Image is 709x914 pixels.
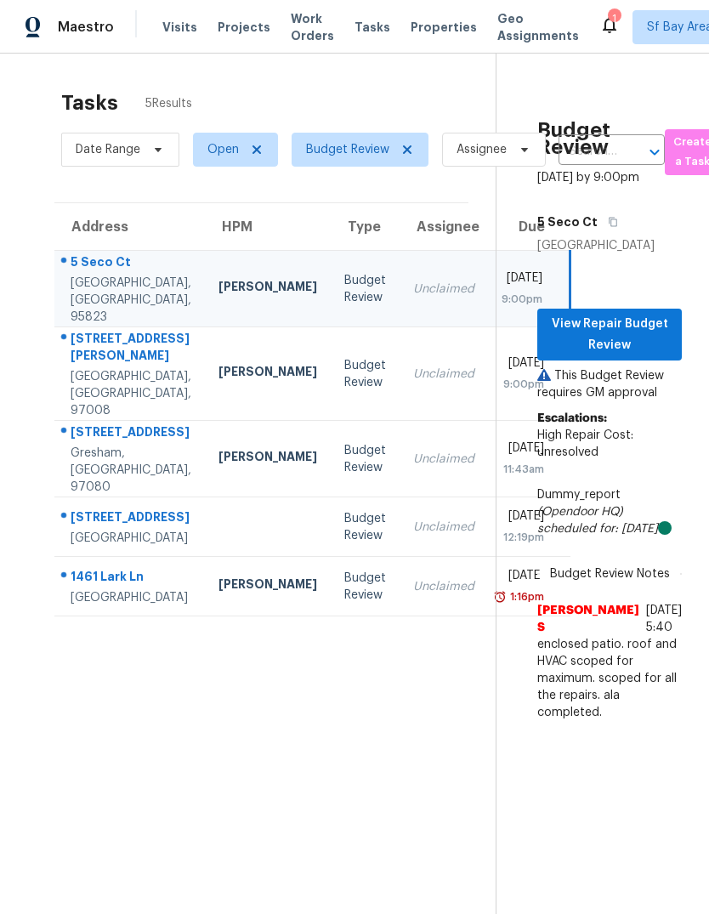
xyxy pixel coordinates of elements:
[537,412,607,424] b: Escalations:
[537,523,658,535] i: scheduled for: [DATE]
[331,203,400,251] th: Type
[218,576,317,597] div: [PERSON_NAME]
[218,278,317,299] div: [PERSON_NAME]
[537,213,598,230] h5: 5 Seco Ct
[205,203,331,251] th: HPM
[551,314,668,355] span: View Repair Budget Review
[413,519,474,536] div: Unclaimed
[344,442,386,476] div: Budget Review
[71,508,191,530] div: [STREET_ADDRESS]
[540,565,680,582] span: Budget Review Notes
[488,203,570,251] th: Due
[411,19,477,36] span: Properties
[608,10,620,27] div: 1
[61,94,118,111] h2: Tasks
[344,510,386,544] div: Budget Review
[537,367,682,401] p: This Budget Review requires GM approval
[218,19,270,36] span: Projects
[413,366,474,383] div: Unclaimed
[145,95,192,112] span: 5 Results
[71,330,191,368] div: [STREET_ADDRESS][PERSON_NAME]
[598,207,621,237] button: Copy Address
[537,602,639,636] span: [PERSON_NAME] S
[207,141,239,158] span: Open
[537,237,682,254] div: [GEOGRAPHIC_DATA]
[493,588,507,605] img: Overdue Alarm Icon
[413,281,474,298] div: Unclaimed
[537,309,682,360] button: View Repair Budget Review
[71,368,191,419] div: [GEOGRAPHIC_DATA], [GEOGRAPHIC_DATA], 97008
[76,141,140,158] span: Date Range
[537,486,682,537] div: Dummy_report
[71,445,191,496] div: Gresham, [GEOGRAPHIC_DATA], 97080
[537,506,623,518] i: (Opendoor HQ)
[400,203,488,251] th: Assignee
[344,357,386,391] div: Budget Review
[71,568,191,589] div: 1461 Lark Ln
[306,141,389,158] span: Budget Review
[537,429,633,458] span: High Repair Cost: unresolved
[54,203,205,251] th: Address
[344,570,386,604] div: Budget Review
[71,530,191,547] div: [GEOGRAPHIC_DATA]
[413,578,474,595] div: Unclaimed
[537,122,682,156] h2: Budget Review
[71,589,191,606] div: [GEOGRAPHIC_DATA]
[71,253,191,275] div: 5 Seco Ct
[643,140,666,164] button: Open
[344,272,386,306] div: Budget Review
[457,141,507,158] span: Assignee
[71,275,191,326] div: [GEOGRAPHIC_DATA], [GEOGRAPHIC_DATA], 95823
[559,139,617,165] input: Search by address
[537,636,682,721] span: enclosed patio. roof and HVAC scoped for maximum. scoped for all the repairs. ala completed.
[354,21,390,33] span: Tasks
[646,605,682,633] span: [DATE] 5:40
[162,19,197,36] span: Visits
[58,19,114,36] span: Maestro
[497,10,579,44] span: Geo Assignments
[291,10,334,44] span: Work Orders
[537,169,639,186] div: [DATE] by 9:00pm
[413,451,474,468] div: Unclaimed
[218,363,317,384] div: [PERSON_NAME]
[71,423,191,445] div: [STREET_ADDRESS]
[218,448,317,469] div: [PERSON_NAME]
